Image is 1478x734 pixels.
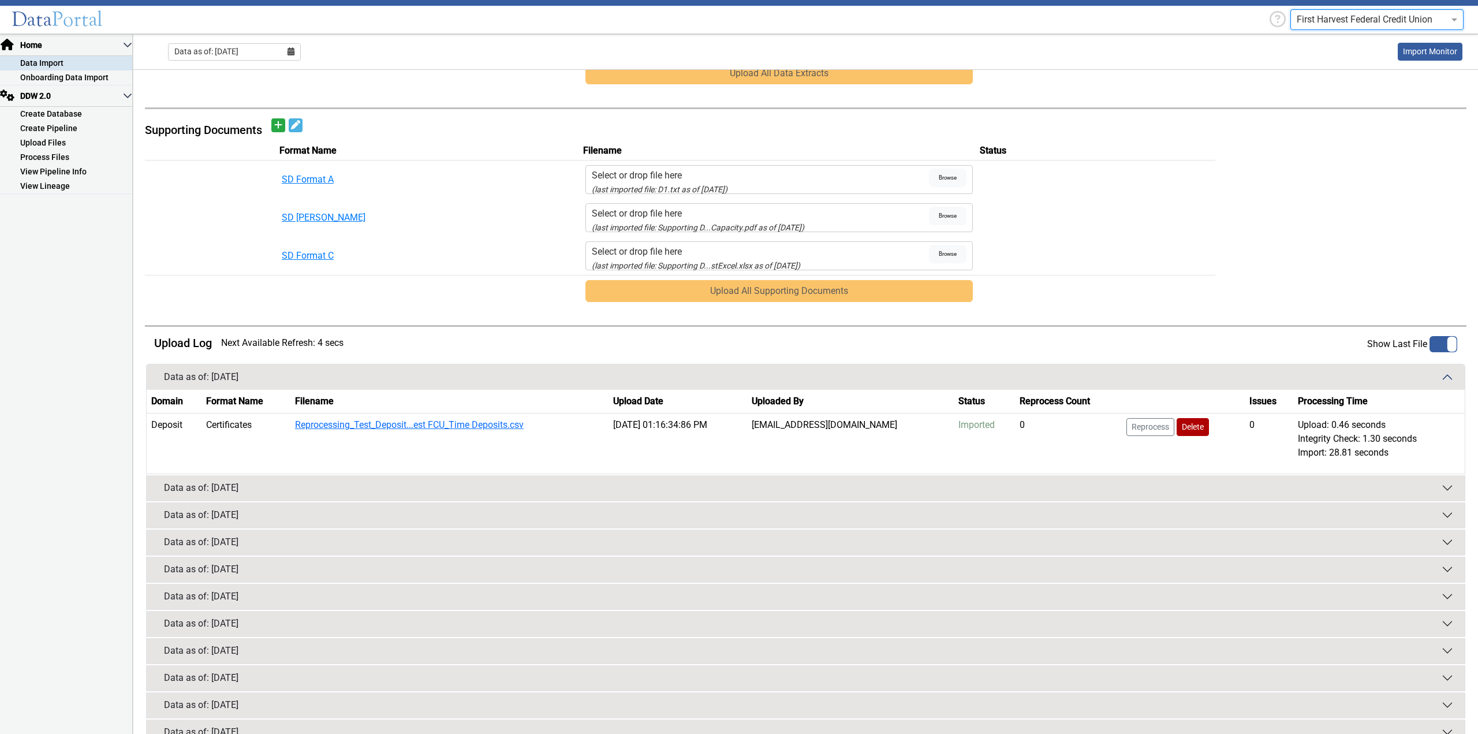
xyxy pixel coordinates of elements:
[164,508,238,522] div: Data as of: [DATE]
[282,173,471,187] button: SD Format A
[1298,432,1460,446] div: Integrity Check: 1.30 seconds
[201,413,290,464] td: Certificates
[147,390,1465,464] table: History
[164,562,238,576] div: Data as of: [DATE]
[1367,336,1457,355] app-toggle-switch: Disable this to show all files
[164,535,238,549] div: Data as of: [DATE]
[277,141,475,161] th: Format Name
[271,118,285,132] button: Add document
[19,39,123,51] span: Home
[1290,9,1464,30] ng-select: First Harvest Federal Credit Union
[221,336,344,355] span: Next Available Refresh: 4 secs
[609,413,747,464] td: [DATE] 01:16:34:86 PM
[1367,336,1457,353] label: Show Last File
[147,611,1465,636] button: Data as of: [DATE]
[977,141,1215,161] th: Status
[929,169,966,187] span: Browse
[145,141,1466,307] table: SupportingDocs
[145,123,267,137] h5: Supporting Documents
[164,644,238,658] div: Data as of: [DATE]
[289,118,303,132] button: Edit document
[929,245,966,263] span: Browse
[12,7,52,32] span: Data
[295,419,524,430] a: Reprocessing_Test_Deposit...est FCU_Time Deposits.csv
[592,169,929,182] div: Select or drop file here
[954,390,1015,413] th: Status
[282,249,471,263] button: SD Format C
[592,261,800,270] small: Supporting Doc - Format C -TestExcel.xlsx
[592,207,929,221] div: Select or drop file here
[1126,418,1174,436] button: Reprocess
[147,584,1465,609] button: Data as of: [DATE]
[164,370,238,384] div: Data as of: [DATE]
[290,390,609,413] th: Filename
[592,223,804,232] small: Supporting Doc - Format B - Capital Stock and Borrowing Capacity.pdf
[929,207,966,225] span: Browse
[1293,390,1465,413] th: Processing Time
[147,692,1465,718] button: Data as of: [DATE]
[1298,418,1460,432] div: Upload: 0.46 seconds
[19,90,123,102] span: DDW 2.0
[1398,43,1462,61] a: This is available for Darling Employees only
[147,638,1465,664] button: Data as of: [DATE]
[174,46,238,58] span: Data as of: [DATE]
[154,336,212,350] h5: Upload Log
[147,364,1465,390] button: Data as of: [DATE]
[1265,9,1290,31] div: Help
[958,419,995,430] span: Imported
[1015,390,1122,413] th: Reprocess Count
[747,390,954,413] th: Uploaded By
[581,141,977,161] th: Filename
[1015,413,1122,464] td: 0
[147,530,1465,555] button: Data as of: [DATE]
[201,390,290,413] th: Format Name
[747,413,954,464] td: [EMAIL_ADDRESS][DOMAIN_NAME]
[1177,418,1209,436] button: Delete
[592,245,929,259] div: Select or drop file here
[592,185,727,194] small: D1.txt
[164,698,238,712] div: Data as of: [DATE]
[164,590,238,603] div: Data as of: [DATE]
[164,671,238,685] div: Data as of: [DATE]
[147,502,1465,528] button: Data as of: [DATE]
[1298,446,1460,460] div: Import: 28.81 seconds
[147,413,201,464] td: Deposit
[609,390,747,413] th: Upload Date
[1245,390,1293,413] th: Issues
[147,475,1465,501] button: Data as of: [DATE]
[282,211,471,225] button: SD [PERSON_NAME]
[147,557,1465,582] button: Data as of: [DATE]
[164,617,238,631] div: Data as of: [DATE]
[52,7,103,32] span: Portal
[147,390,201,413] th: Domain
[147,665,1465,691] button: Data as of: [DATE]
[164,481,238,495] div: Data as of: [DATE]
[1245,413,1293,464] td: 0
